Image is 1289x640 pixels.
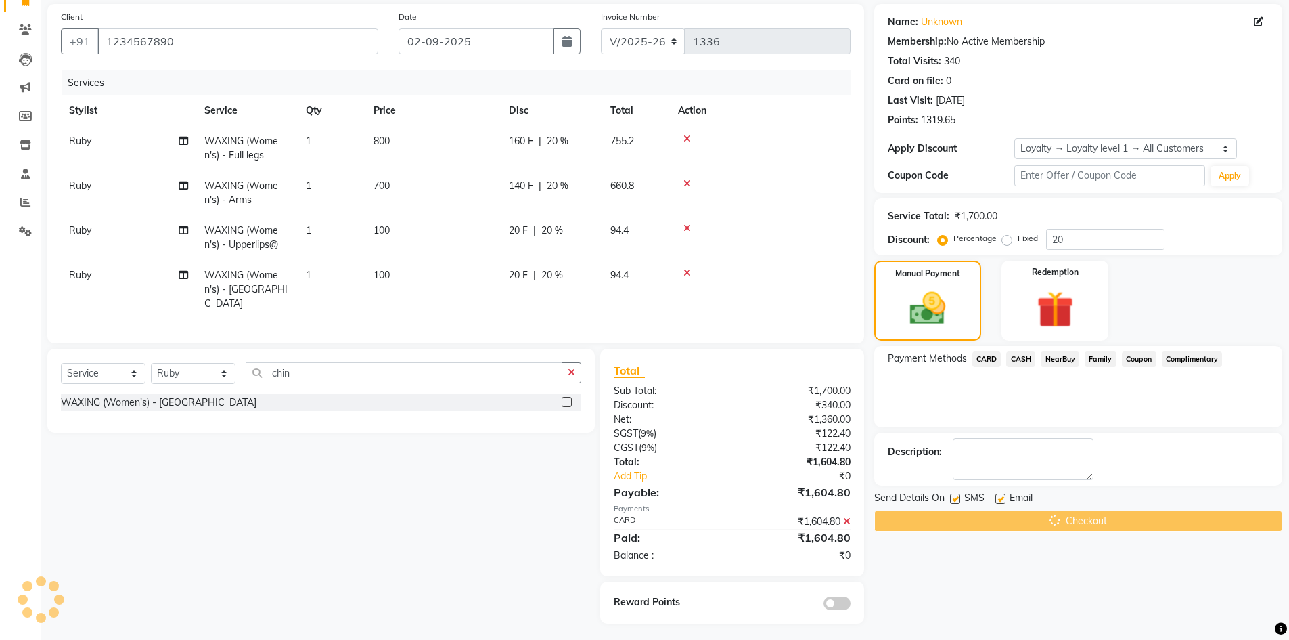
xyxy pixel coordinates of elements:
span: Ruby [69,269,91,281]
div: ₹340.00 [732,398,861,412]
div: Coupon Code [888,169,1015,183]
span: WAXING (Women's) - Arms [204,179,278,206]
th: Total [602,95,670,126]
a: Unknown [921,15,962,29]
div: Apply Discount [888,142,1015,156]
span: 1 [306,269,311,281]
div: ₹0 [732,549,861,563]
div: Card on file: [888,74,943,88]
button: +91 [61,28,99,54]
th: Service [196,95,298,126]
span: Complimentary [1162,351,1223,367]
div: Payable: [604,484,732,500]
input: Search by Name/Mobile/Email/Code [97,28,378,54]
th: Action [670,95,851,126]
div: ₹122.40 [732,441,861,455]
span: 140 F [509,179,533,193]
div: Reward Points [604,595,732,610]
span: Ruby [69,224,91,236]
span: 1 [306,179,311,192]
div: 340 [944,54,960,68]
span: Coupon [1122,351,1156,367]
label: Redemption [1032,266,1079,278]
div: Discount: [888,233,930,247]
label: Date [399,11,417,23]
span: SMS [964,491,985,508]
span: | [533,268,536,282]
span: 9% [641,442,654,453]
span: 700 [374,179,390,192]
th: Qty [298,95,365,126]
img: _gift.svg [1025,286,1085,333]
span: | [539,134,541,148]
div: Name: [888,15,918,29]
div: 1319.65 [921,113,955,127]
span: CASH [1006,351,1035,367]
div: Total Visits: [888,54,941,68]
span: 94.4 [610,224,629,236]
div: No Active Membership [888,35,1269,49]
span: 94.4 [610,269,629,281]
span: Family [1085,351,1116,367]
span: 660.8 [610,179,634,192]
span: WAXING (Women's) - [GEOGRAPHIC_DATA] [204,269,288,310]
span: 100 [374,269,390,281]
div: Services [62,70,861,95]
span: 100 [374,224,390,236]
div: Description: [888,445,942,459]
div: Total: [604,455,732,469]
div: ₹122.40 [732,427,861,441]
th: Price [365,95,501,126]
span: 20 % [547,134,568,148]
div: Last Visit: [888,93,933,108]
input: Enter Offer / Coupon Code [1014,165,1205,186]
input: Search or Scan [246,362,562,383]
span: CGST [614,442,639,454]
span: WAXING (Women's) - Upperlips@ [204,224,278,251]
span: 755.2 [610,135,634,147]
div: Payments [614,503,850,515]
span: 20 % [547,179,568,193]
span: Send Details On [874,491,945,508]
div: WAXING (Women's) - [GEOGRAPHIC_DATA] [61,396,256,410]
span: 9% [641,428,654,439]
div: ₹1,360.00 [732,412,861,427]
div: Net: [604,412,732,427]
label: Fixed [1018,232,1038,244]
div: ₹1,604.80 [732,530,861,546]
th: Disc [501,95,602,126]
div: Service Total: [888,209,949,223]
div: 0 [946,74,951,88]
div: Discount: [604,398,732,412]
label: Invoice Number [601,11,660,23]
div: ( ) [604,441,732,455]
div: Paid: [604,530,732,546]
span: Ruby [69,179,91,192]
th: Stylist [61,95,196,126]
span: CARD [972,351,1001,367]
span: Payment Methods [888,351,967,366]
span: Email [1010,491,1033,508]
span: | [539,179,541,193]
div: CARD [604,515,732,529]
span: 160 F [509,134,533,148]
label: Percentage [953,232,997,244]
button: Apply [1211,166,1249,186]
span: | [533,223,536,238]
span: 1 [306,135,311,147]
span: 20 F [509,268,528,282]
div: Points: [888,113,918,127]
a: Add Tip [604,469,753,484]
span: 800 [374,135,390,147]
div: ( ) [604,427,732,441]
span: Total [614,364,645,378]
div: Membership: [888,35,947,49]
label: Client [61,11,83,23]
div: ₹1,700.00 [955,209,997,223]
span: 1 [306,224,311,236]
span: SGST [614,427,638,440]
div: ₹1,604.80 [732,515,861,529]
span: 20 F [509,223,528,238]
span: 20 % [541,268,563,282]
div: [DATE] [936,93,965,108]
